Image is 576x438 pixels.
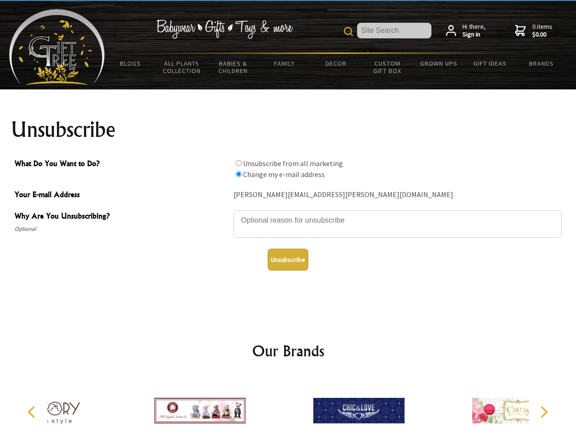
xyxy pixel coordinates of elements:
[357,23,431,38] input: Site Search
[234,188,562,202] div: [PERSON_NAME][EMAIL_ADDRESS][PERSON_NAME][DOMAIN_NAME]
[15,210,229,224] span: Why Are You Unsubscribing?
[516,54,567,73] a: Brands
[9,9,105,85] img: Babyware - Gifts - Toys and more...
[236,160,242,166] input: What Do You Want to Do?
[208,54,259,80] a: Babies & Children
[268,249,308,271] button: Unsubscribe
[462,23,486,39] span: Hi there,
[446,23,486,39] a: Hi there,Sign in
[234,210,562,238] textarea: Why Are You Unsubscribing?
[15,224,229,235] span: Optional
[15,189,229,202] span: Your E-mail Address
[11,119,566,141] h1: Unsubscribe
[18,340,558,362] h2: Our Brands
[156,20,293,39] img: Babywear - Gifts - Toys & more
[462,31,486,39] strong: Sign in
[515,23,552,39] a: 0 items$0.00
[243,170,325,179] label: Change my e-mail address
[413,54,464,73] a: Grown Ups
[362,54,413,80] a: Custom Gift Box
[105,54,156,73] a: BLOGS
[464,54,516,73] a: Gift Ideas
[23,402,43,422] button: Previous
[156,54,208,80] a: All Plants Collection
[532,31,552,39] strong: $0.00
[15,158,229,171] span: What Do You Want to Do?
[534,402,554,422] button: Next
[243,159,343,168] label: Unsubscribe from all marketing
[236,171,242,177] input: What Do You Want to Do?
[310,54,362,73] a: Decor
[344,27,353,36] img: product search
[532,22,552,39] span: 0 items
[259,54,311,73] a: Family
